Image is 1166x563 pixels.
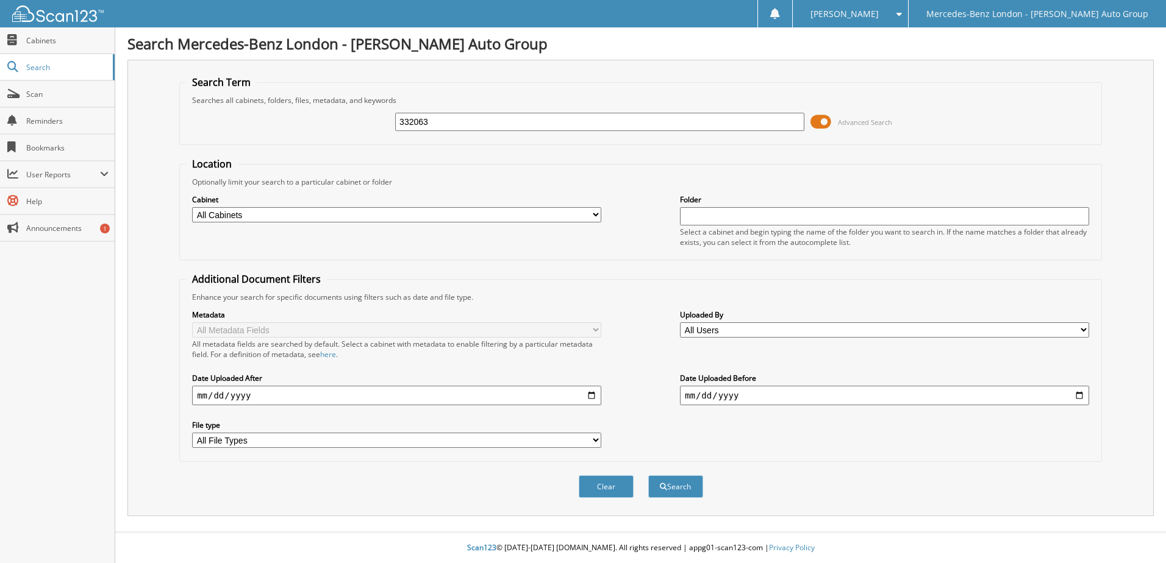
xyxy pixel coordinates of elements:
[192,339,601,359] div: All metadata fields are searched by default. Select a cabinet with metadata to enable filtering b...
[579,475,634,498] button: Clear
[769,542,815,553] a: Privacy Policy
[838,118,892,127] span: Advanced Search
[467,542,496,553] span: Scan123
[680,386,1089,405] input: end
[192,386,601,405] input: start
[26,116,109,126] span: Reminders
[26,169,100,180] span: User Reports
[192,420,601,430] label: File type
[127,34,1154,54] h1: Search Mercedes-Benz London - [PERSON_NAME] Auto Group
[648,475,703,498] button: Search
[26,196,109,207] span: Help
[192,310,601,320] label: Metadata
[680,373,1089,383] label: Date Uploaded Before
[26,89,109,99] span: Scan
[680,227,1089,247] div: Select a cabinet and begin typing the name of the folder you want to search in. If the name match...
[186,292,1095,302] div: Enhance your search for specific documents using filters such as date and file type.
[12,5,104,22] img: scan123-logo-white.svg
[26,143,109,153] span: Bookmarks
[320,349,336,359] a: here
[26,62,107,73] span: Search
[926,10,1148,18] span: Mercedes-Benz London - [PERSON_NAME] Auto Group
[192,194,601,205] label: Cabinet
[26,223,109,233] span: Announcements
[186,272,327,286] legend: Additional Document Filters
[186,157,238,171] legend: Location
[100,224,110,233] div: 1
[192,373,601,383] label: Date Uploaded After
[680,310,1089,320] label: Uploaded By
[810,10,879,18] span: [PERSON_NAME]
[26,35,109,46] span: Cabinets
[680,194,1089,205] label: Folder
[115,533,1166,563] div: © [DATE]-[DATE] [DOMAIN_NAME]. All rights reserved | appg01-scan123-com |
[186,177,1095,187] div: Optionally limit your search to a particular cabinet or folder
[186,76,257,89] legend: Search Term
[186,95,1095,105] div: Searches all cabinets, folders, files, metadata, and keywords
